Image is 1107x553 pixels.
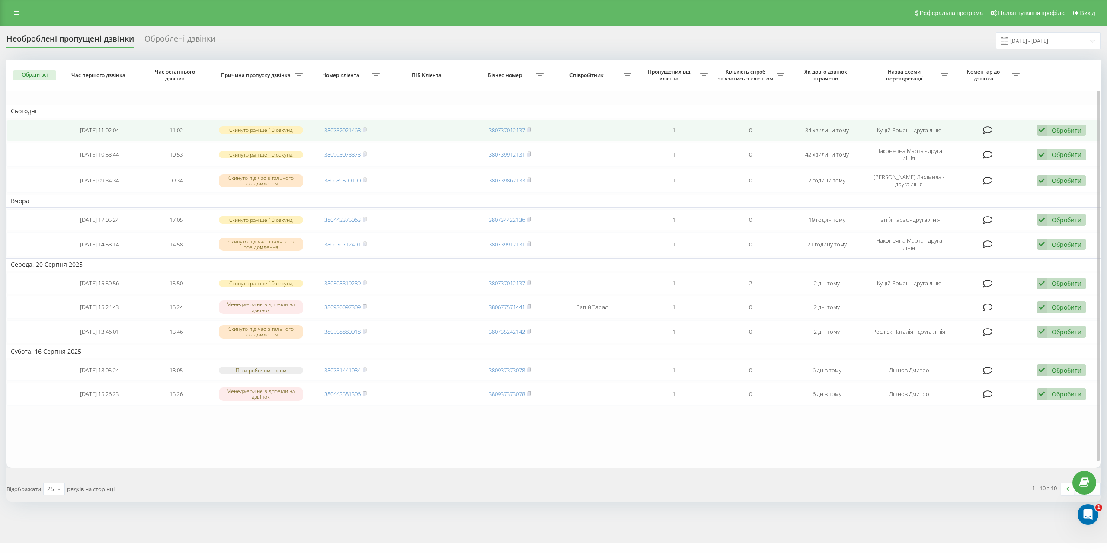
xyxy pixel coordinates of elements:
div: Скинуто під час вітального повідомлення [219,325,303,338]
td: 1 [636,143,712,167]
td: 0 [712,360,789,381]
td: [DATE] 13:46:01 [61,320,138,343]
td: [PERSON_NAME] Людмила - друга лінія [865,169,953,193]
td: 0 [712,143,789,167]
a: 380735242142 [489,328,525,336]
td: 1 [636,120,712,141]
a: 380443581306 [324,390,361,398]
div: Менеджери не відповіли на дзвінок [219,387,303,400]
div: 25 [47,485,54,493]
td: 1 [636,169,712,193]
div: Скинуто під час вітального повідомлення [219,238,303,251]
span: 1 [1095,504,1102,511]
td: 0 [712,169,789,193]
a: 380737012137 [489,279,525,287]
td: 10:53 [138,143,214,167]
td: 6 днів тому [789,383,865,406]
td: 1 [636,209,712,230]
td: Субота, 16 Серпня 2025 [6,345,1101,358]
span: Пропущених від клієнта [640,68,700,82]
td: 2 години тому [789,169,865,193]
td: 0 [712,209,789,230]
div: Скинуто раніше 10 секунд [219,280,303,287]
td: 0 [712,320,789,343]
a: 380508880018 [324,328,361,336]
td: [DATE] 15:26:23 [61,383,138,406]
div: Обробити [1052,366,1081,374]
td: [DATE] 09:34:34 [61,169,138,193]
div: Необроблені пропущені дзвінки [6,34,134,48]
td: 1 [636,296,712,319]
td: Лічнов Дмитро [865,360,953,381]
td: 1 [636,383,712,406]
div: Скинуто раніше 10 секунд [219,216,303,224]
a: 380689500100 [324,176,361,184]
td: [DATE] 17:05:24 [61,209,138,230]
button: Обрати всі [13,70,56,80]
div: Обробити [1052,279,1081,288]
span: Кількість спроб зв'язатись з клієнтом [717,68,777,82]
span: Час першого дзвінка [69,72,130,79]
span: Як довго дзвінок втрачено [797,68,857,82]
td: 0 [712,232,789,256]
div: Поза робочим часом [219,367,303,374]
span: Реферальна програма [920,10,983,16]
a: 380443375063 [324,216,361,224]
span: Причина пропуску дзвінка [219,72,295,79]
a: 380739912131 [489,150,525,158]
td: 0 [712,296,789,319]
td: [DATE] 18:05:24 [61,360,138,381]
div: Обробити [1052,150,1081,159]
a: 380930097309 [324,303,361,311]
td: Рапій Тарас [548,296,635,319]
div: Скинуто раніше 10 секунд [219,151,303,158]
td: 42 хвилини тому [789,143,865,167]
td: Куцій Роман - друга лінія [865,120,953,141]
span: рядків на сторінці [67,485,115,493]
a: 380937373078 [489,390,525,398]
span: Налаштування профілю [998,10,1065,16]
span: Відображати [6,485,41,493]
td: Рослюк Наталія - друга лінія [865,320,953,343]
td: 09:34 [138,169,214,193]
a: 380508319289 [324,279,361,287]
div: Скинуто раніше 10 секунд [219,126,303,134]
td: 1 [636,320,712,343]
td: 11:02 [138,120,214,141]
td: 1 [636,232,712,256]
span: Коментар до дзвінка [957,68,1011,82]
div: Обробити [1052,216,1081,224]
td: 1 [636,273,712,294]
td: Вчора [6,195,1101,208]
span: Вихід [1080,10,1095,16]
td: 15:24 [138,296,214,319]
a: 380739862133 [489,176,525,184]
td: 19 годин тому [789,209,865,230]
td: 15:50 [138,273,214,294]
td: [DATE] 11:02:04 [61,120,138,141]
div: Обробити [1052,176,1081,185]
div: Оброблені дзвінки [144,34,215,48]
a: 380739912131 [489,240,525,248]
td: [DATE] 10:53:44 [61,143,138,167]
td: 6 днів тому [789,360,865,381]
td: Наконечна Марта - друга лінія [865,232,953,256]
td: 1 [636,360,712,381]
a: 380731441084 [324,366,361,374]
a: 380676712401 [324,240,361,248]
td: Рапій Тарас - друга лінія [865,209,953,230]
td: 0 [712,120,789,141]
a: 380963073373 [324,150,361,158]
a: 380737012137 [489,126,525,134]
div: Обробити [1052,240,1081,249]
td: 15:26 [138,383,214,406]
td: [DATE] 14:58:14 [61,232,138,256]
td: 21 годину тому [789,232,865,256]
td: 14:58 [138,232,214,256]
td: Сьогодні [6,105,1101,118]
div: Обробити [1052,328,1081,336]
span: Співробітник [552,72,623,79]
td: 2 дні тому [789,273,865,294]
div: 1 - 10 з 10 [1032,484,1057,492]
span: Час останнього дзвінка [145,68,206,82]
